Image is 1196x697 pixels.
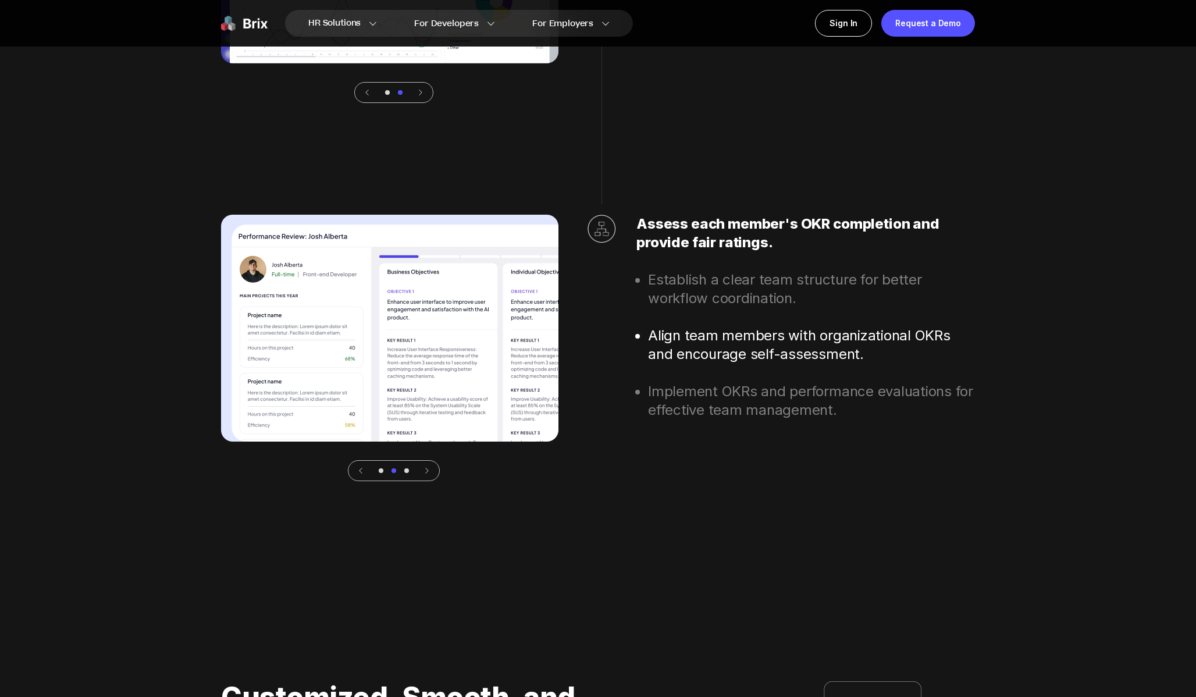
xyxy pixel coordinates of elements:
a: Request a Demo [881,10,975,37]
li: Establish a clear team structure for better workflow coordination. [648,271,975,308]
h2: Assess each member's OKR completion and provide fair ratings. [636,215,975,252]
a: Sign In [815,10,872,37]
span: For Developers [414,17,479,30]
li: Align team members with organizational OKRs and encourage self-assessment. [648,326,975,364]
span: For Employers [532,17,593,30]
span: HR Solutions [308,14,361,33]
img: avatar [221,215,558,442]
li: Implement OKRs and performance evaluations for effective team management. [648,382,975,419]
